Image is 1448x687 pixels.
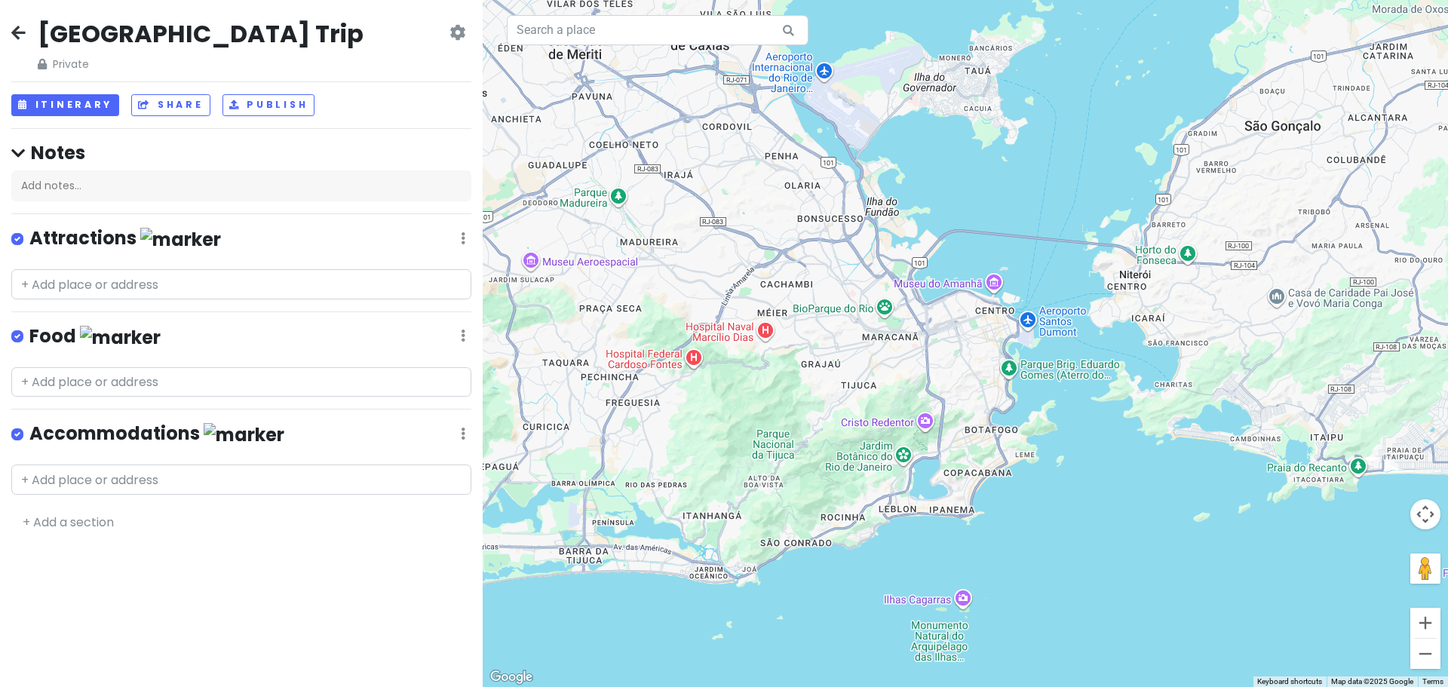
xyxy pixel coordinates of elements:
[29,422,284,446] h4: Accommodations
[486,667,536,687] img: Google
[80,326,161,349] img: marker
[29,324,161,349] h4: Food
[1410,499,1440,529] button: Map camera controls
[1410,608,1440,638] button: Zoom in
[38,18,364,50] h2: [GEOGRAPHIC_DATA] Trip
[23,514,114,531] a: + Add a section
[11,170,471,202] div: Add notes...
[1257,676,1322,687] button: Keyboard shortcuts
[1410,554,1440,584] button: Drag Pegman onto the map to open Street View
[11,141,471,164] h4: Notes
[507,15,808,45] input: Search a place
[486,667,536,687] a: Open this area in Google Maps (opens a new window)
[1331,677,1413,685] span: Map data ©2025 Google
[11,465,471,495] input: + Add place or address
[204,423,284,446] img: marker
[1422,677,1443,685] a: Terms (opens in new tab)
[38,56,364,72] span: Private
[29,226,221,251] h4: Attractions
[11,269,471,299] input: + Add place or address
[11,367,471,397] input: + Add place or address
[131,94,210,116] button: Share
[140,228,221,251] img: marker
[222,94,315,116] button: Publish
[1410,639,1440,669] button: Zoom out
[11,94,119,116] button: Itinerary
